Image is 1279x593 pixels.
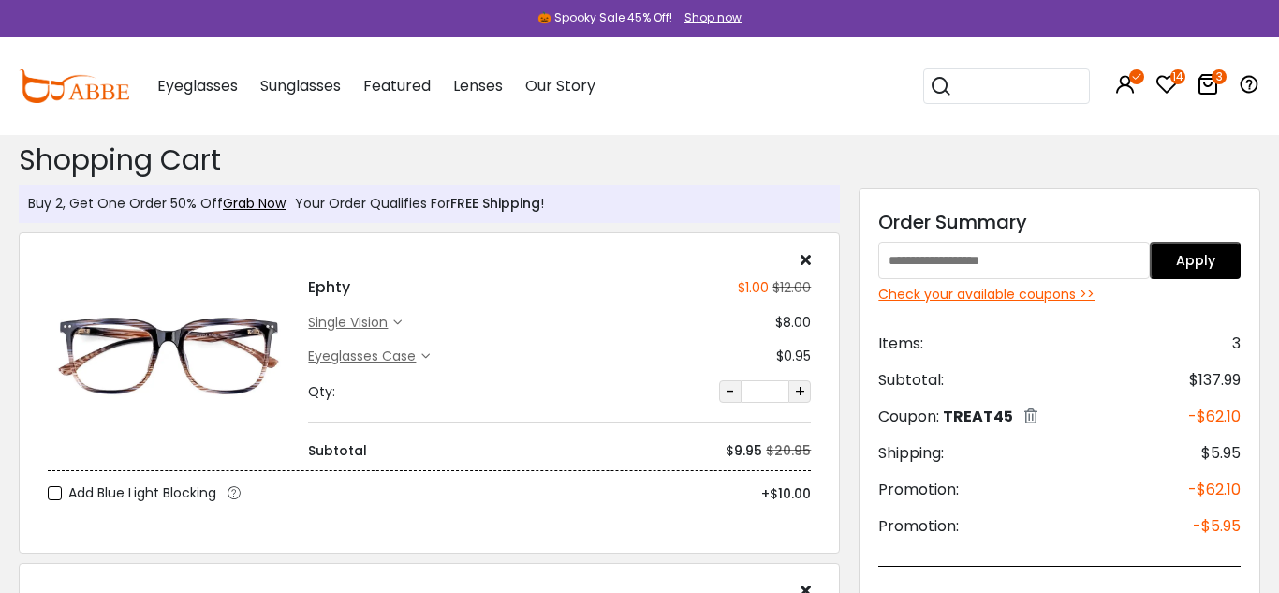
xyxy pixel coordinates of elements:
[525,75,595,96] span: Our Story
[1188,406,1241,428] span: -$62.10
[738,278,769,298] div: $1.00
[1189,369,1241,392] span: $137.99
[878,208,1241,236] div: Order Summary
[1212,69,1227,84] i: 3
[1201,442,1241,465] span: $5.95
[769,278,811,298] div: $12.00
[726,441,762,461] div: $9.95
[1232,333,1241,355] span: 3
[260,75,341,96] span: Sunglasses
[1155,77,1178,98] a: 14
[19,69,129,103] img: abbeglasses.com
[308,276,350,299] h4: Ephty
[286,194,544,214] div: Your Order Qualifies For !
[878,406,1037,428] div: Coupon:
[788,380,811,403] button: +
[1170,69,1185,84] i: 14
[766,441,811,461] div: $20.95
[1193,515,1241,538] span: -$5.95
[1197,77,1219,98] a: 3
[537,9,672,26] div: 🎃 Spooky Sale 45% Off!
[878,442,944,465] span: Shipping:
[878,515,959,538] span: Promotion:
[776,347,811,366] div: $0.95
[28,194,286,214] div: Buy 2, Get One Order 50% Off
[719,380,742,403] button: -
[943,406,1013,427] span: TREAT45
[761,484,811,503] span: +$10.00
[878,479,959,501] span: Promotion:
[684,9,742,26] div: Shop now
[157,75,238,96] span: Eyeglasses
[308,347,421,366] div: Eyeglasses Case
[308,382,335,402] div: Qty:
[19,143,840,177] h2: Shopping Cart
[48,296,289,417] img: Ephty
[68,482,216,505] span: Add Blue Light Blocking
[308,313,393,333] div: single vision
[450,194,540,213] span: FREE Shipping
[878,285,1241,304] div: Check your available coupons >>
[308,441,367,461] div: Subtotal
[675,9,742,25] a: Shop now
[878,369,944,392] span: Subtotal:
[775,313,811,333] div: $8.00
[223,194,286,213] a: Grab Now
[878,333,923,355] span: Items:
[363,75,431,96] span: Featured
[1188,479,1241,501] span: -$62.10
[453,75,503,96] span: Lenses
[1150,242,1241,279] button: Apply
